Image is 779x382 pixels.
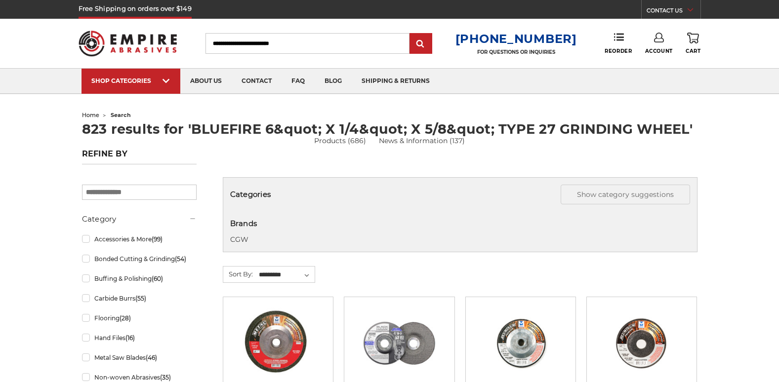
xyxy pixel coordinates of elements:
h1: 823 results for 'BLUEFIRE 6&quot; X 1/4&quot; X 5/8&quot; TYPE 27 GRINDING WHEEL' [82,122,697,136]
span: (35) [160,374,171,381]
label: Sort By: [223,267,253,281]
a: about us [180,69,232,94]
a: Bonded Cutting & Grinding(54) [82,250,197,267]
a: News & Information (137) [379,136,465,146]
span: (55) [135,295,146,302]
a: Quick view [244,334,312,353]
button: Show category suggestions [561,185,690,204]
a: contact [232,69,282,94]
div: SHOP CATEGORIES [91,77,170,84]
a: Cart [686,33,700,54]
span: (46) [146,354,157,361]
span: Cart [686,48,700,54]
p: FOR QUESTIONS OR INQUIRIES [455,49,577,55]
a: Buffing & Polishing(60) [82,270,197,287]
span: search [111,112,131,118]
a: blog [315,69,352,94]
a: Hand Files(16) [82,329,197,346]
span: (16) [125,334,135,342]
span: (99) [152,235,163,243]
a: faq [282,69,315,94]
h5: Categories [230,185,690,204]
a: home [82,112,99,118]
a: Flooring(28) [82,309,197,327]
h5: Refine by [82,149,197,164]
span: Account [645,48,673,54]
a: CONTACT US [647,5,700,19]
h5: Category [82,213,197,225]
select: Sort By: [257,267,315,282]
span: (60) [152,275,163,282]
a: CGW [230,235,248,244]
span: (54) [175,255,186,263]
a: Quick view [487,334,555,353]
a: Metal Saw Blades(46) [82,349,197,366]
a: shipping & returns [352,69,440,94]
input: Submit [411,34,431,54]
a: Carbide Burrs(55) [82,290,197,307]
a: Quick view [365,334,433,353]
a: Quick view [608,334,676,353]
a: Accessories & More(99) [82,230,197,248]
h5: Brands [230,218,690,229]
a: Reorder [605,33,632,54]
a: [PHONE_NUMBER] [455,32,577,46]
a: Products (686) [314,136,366,146]
span: (28) [120,314,131,322]
span: Reorder [605,48,632,54]
img: Empire Abrasives [79,24,177,63]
